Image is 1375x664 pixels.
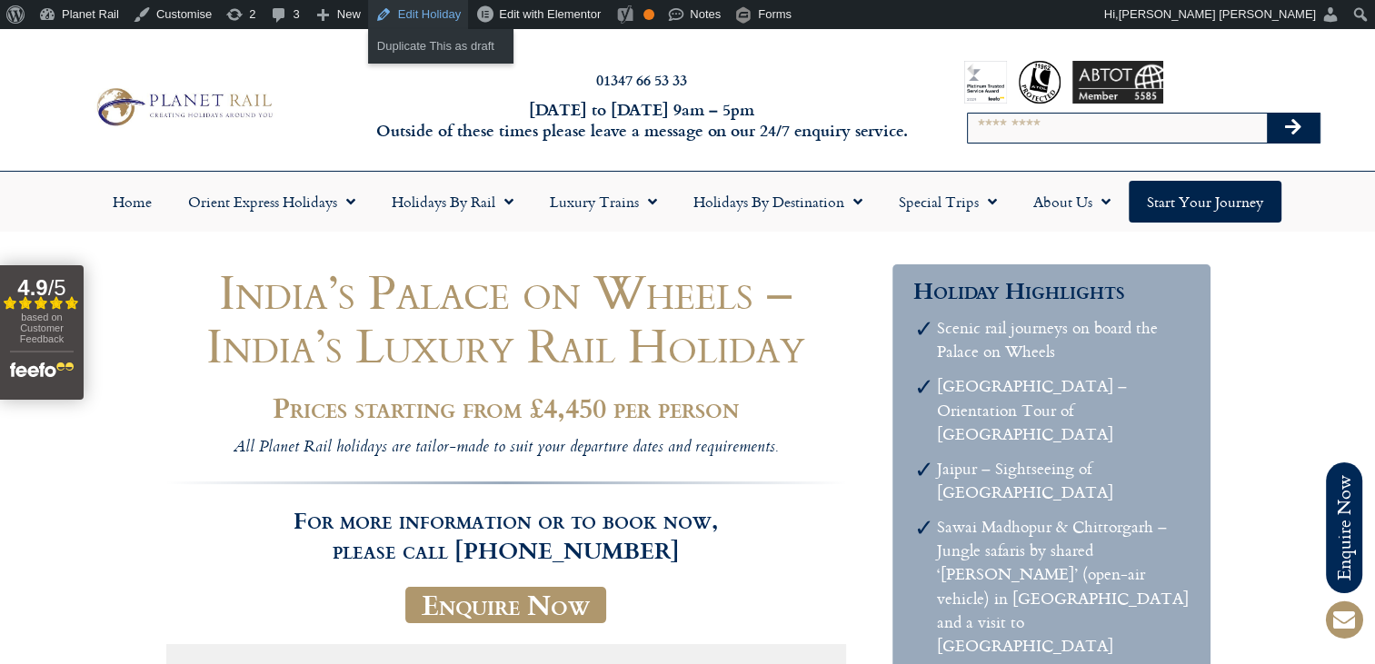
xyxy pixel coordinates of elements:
[596,69,687,90] a: 01347 66 53 33
[643,9,654,20] div: OK
[532,181,675,223] a: Luxury Trains
[1129,181,1281,223] a: Start your Journey
[368,35,513,58] a: Duplicate This as draft
[95,181,170,223] a: Home
[881,181,1015,223] a: Special Trips
[170,181,374,223] a: Orient Express Holidays
[675,181,881,223] a: Holidays by Destination
[9,181,1366,223] nav: Menu
[1119,7,1316,21] span: [PERSON_NAME] [PERSON_NAME]
[374,181,532,223] a: Holidays by Rail
[371,99,912,142] h6: [DATE] to [DATE] 9am – 5pm Outside of these times please leave a message on our 24/7 enquiry serv...
[499,7,601,21] span: Edit with Elementor
[1015,181,1129,223] a: About Us
[89,84,277,130] img: Planet Rail Train Holidays Logo
[1267,114,1320,143] button: Search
